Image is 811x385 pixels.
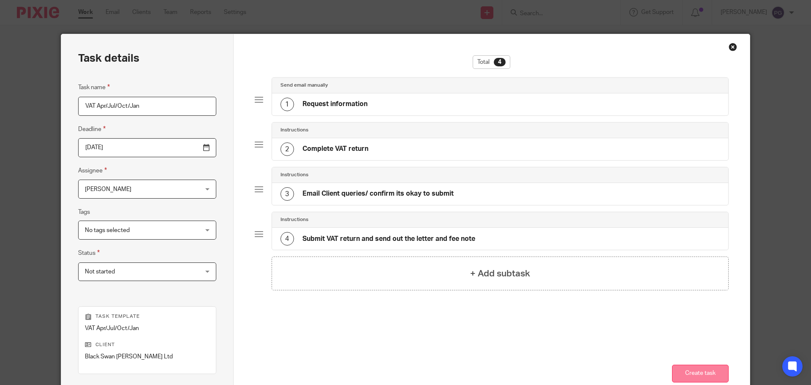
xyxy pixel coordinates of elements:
[85,186,131,192] span: [PERSON_NAME]
[78,138,216,157] input: Use the arrow keys to pick a date
[280,82,328,89] h4: Send email manually
[85,352,210,361] p: Black Swan [PERSON_NAME] Ltd
[78,248,100,258] label: Status
[85,341,210,348] p: Client
[78,97,216,116] input: Task name
[302,189,454,198] h4: Email Client queries/ confirm its okay to submit
[302,145,368,153] h4: Complete VAT return
[280,187,294,201] div: 3
[729,43,737,51] div: Close this dialog window
[78,208,90,216] label: Tags
[85,324,210,333] p: VAT Apr/Jul/Oct/Jan
[494,58,506,66] div: 4
[78,166,107,175] label: Assignee
[78,124,106,134] label: Deadline
[280,232,294,246] div: 4
[672,365,729,383] button: Create task
[280,98,294,111] div: 1
[280,172,308,178] h4: Instructions
[473,55,510,69] div: Total
[302,235,475,243] h4: Submit VAT return and send out the letter and fee note
[302,100,367,109] h4: Request information
[78,51,139,66] h2: Task details
[85,227,130,233] span: No tags selected
[470,267,530,280] h4: + Add subtask
[280,127,308,134] h4: Instructions
[78,82,110,92] label: Task name
[280,142,294,156] div: 2
[85,313,210,320] p: Task template
[280,216,308,223] h4: Instructions
[85,269,115,275] span: Not started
